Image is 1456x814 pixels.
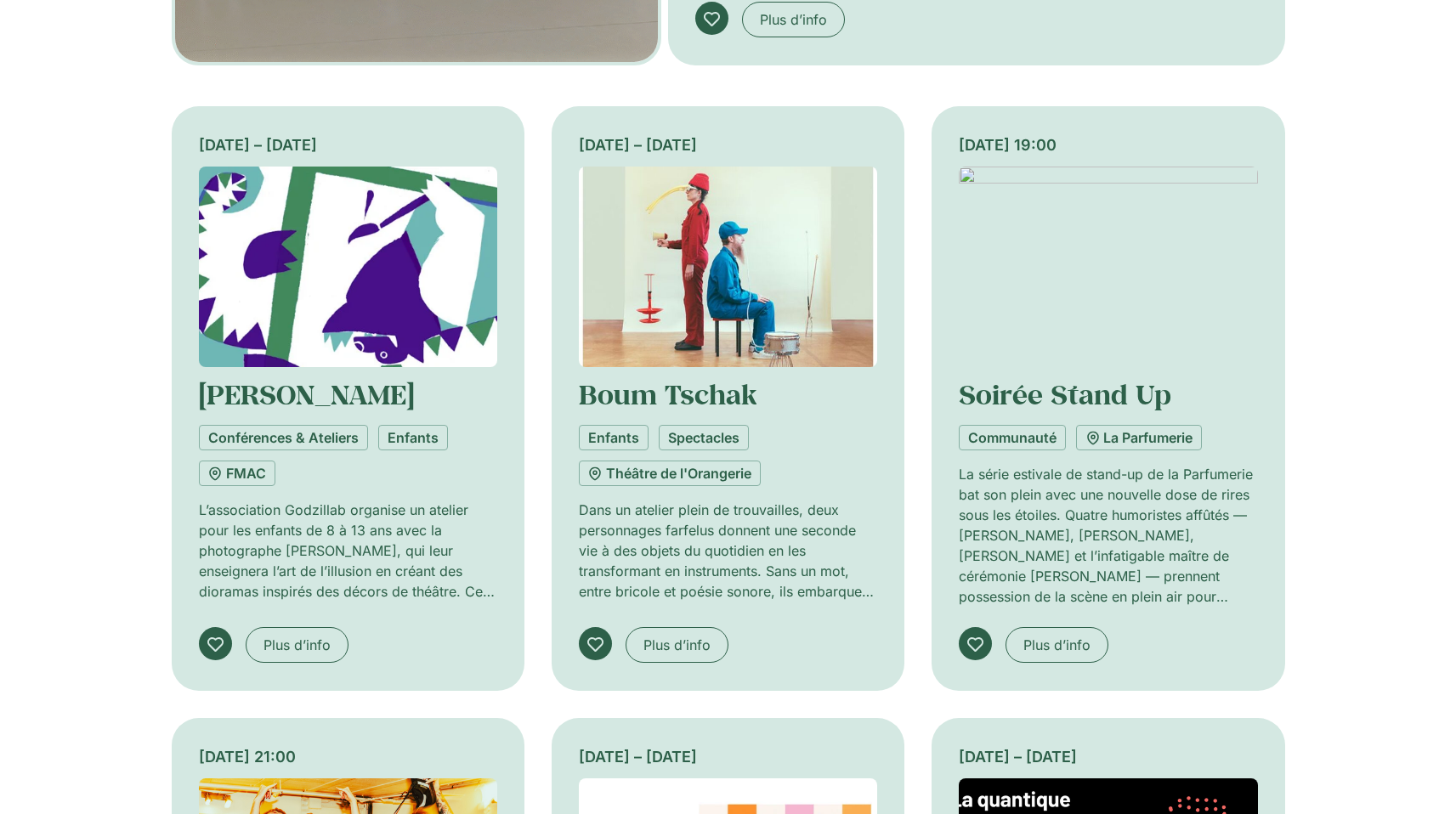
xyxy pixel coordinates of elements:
a: FMAC [199,461,275,486]
a: Enfants [378,425,448,450]
div: [DATE] – [DATE] [959,745,1257,768]
div: [DATE] – [DATE] [199,133,497,156]
div: [DATE] 19:00 [959,133,1257,156]
a: Communauté [959,425,1066,450]
div: [DATE] – [DATE] [579,133,877,156]
a: Conférences & Ateliers [199,425,368,450]
a: Plus d’info [742,2,845,37]
div: [DATE] – [DATE] [579,745,877,768]
span: Plus d’info [263,635,331,655]
a: Plus d’info [1006,627,1108,663]
div: [DATE] 21:00 [199,745,497,768]
a: Théâtre de l'Orangerie [579,461,761,486]
a: Plus d’info [626,627,728,663]
a: Soirée Stand Up [959,376,1171,412]
p: Dans un atelier plein de trouvailles, deux personnages farfelus donnent une seconde vie à des obj... [579,500,877,602]
p: L’association Godzillab organise un atelier pour les enfants de 8 à 13 ans avec la photographe [P... [199,500,497,602]
a: La Parfumerie [1076,425,1202,450]
a: Boum Tschak [579,376,756,412]
a: [PERSON_NAME] [199,376,414,412]
p: La série estivale de stand-up de la Parfumerie bat son plein avec une nouvelle dose de rires sous... [959,464,1257,607]
a: Plus d’info [246,627,348,663]
a: Spectacles [659,425,749,450]
span: Plus d’info [1023,635,1091,655]
span: Plus d’info [643,635,711,655]
a: Enfants [579,425,649,450]
span: Plus d’info [760,9,827,30]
